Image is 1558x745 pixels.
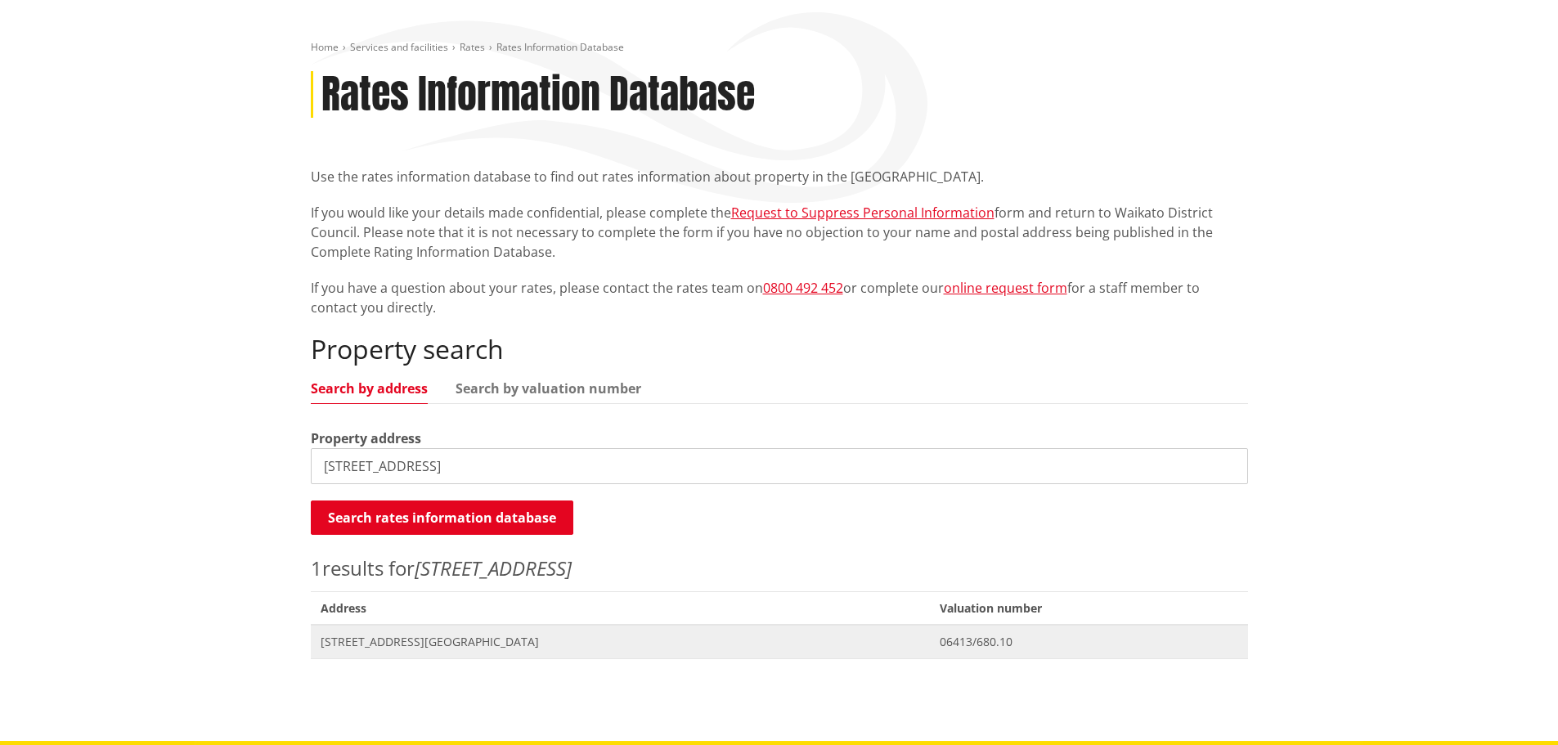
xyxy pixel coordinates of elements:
[321,71,755,119] h1: Rates Information Database
[311,41,1248,55] nav: breadcrumb
[415,554,572,581] em: [STREET_ADDRESS]
[930,591,1247,625] span: Valuation number
[311,500,573,535] button: Search rates information database
[311,429,421,448] label: Property address
[944,279,1067,297] a: online request form
[311,382,428,395] a: Search by address
[940,634,1237,650] span: 06413/680.10
[1483,676,1542,735] iframe: Messenger Launcher
[496,40,624,54] span: Rates Information Database
[460,40,485,54] a: Rates
[350,40,448,54] a: Services and facilities
[311,334,1248,365] h2: Property search
[311,448,1248,484] input: e.g. Duke Street NGARUAWAHIA
[311,203,1248,262] p: If you would like your details made confidential, please complete the form and return to Waikato ...
[763,279,843,297] a: 0800 492 452
[321,634,921,650] span: [STREET_ADDRESS][GEOGRAPHIC_DATA]
[311,278,1248,317] p: If you have a question about your rates, please contact the rates team on or complete our for a s...
[311,167,1248,186] p: Use the rates information database to find out rates information about property in the [GEOGRAPHI...
[311,591,931,625] span: Address
[456,382,641,395] a: Search by valuation number
[311,554,1248,583] p: results for
[311,40,339,54] a: Home
[731,204,995,222] a: Request to Suppress Personal Information
[311,554,322,581] span: 1
[311,625,1248,658] a: [STREET_ADDRESS][GEOGRAPHIC_DATA] 06413/680.10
